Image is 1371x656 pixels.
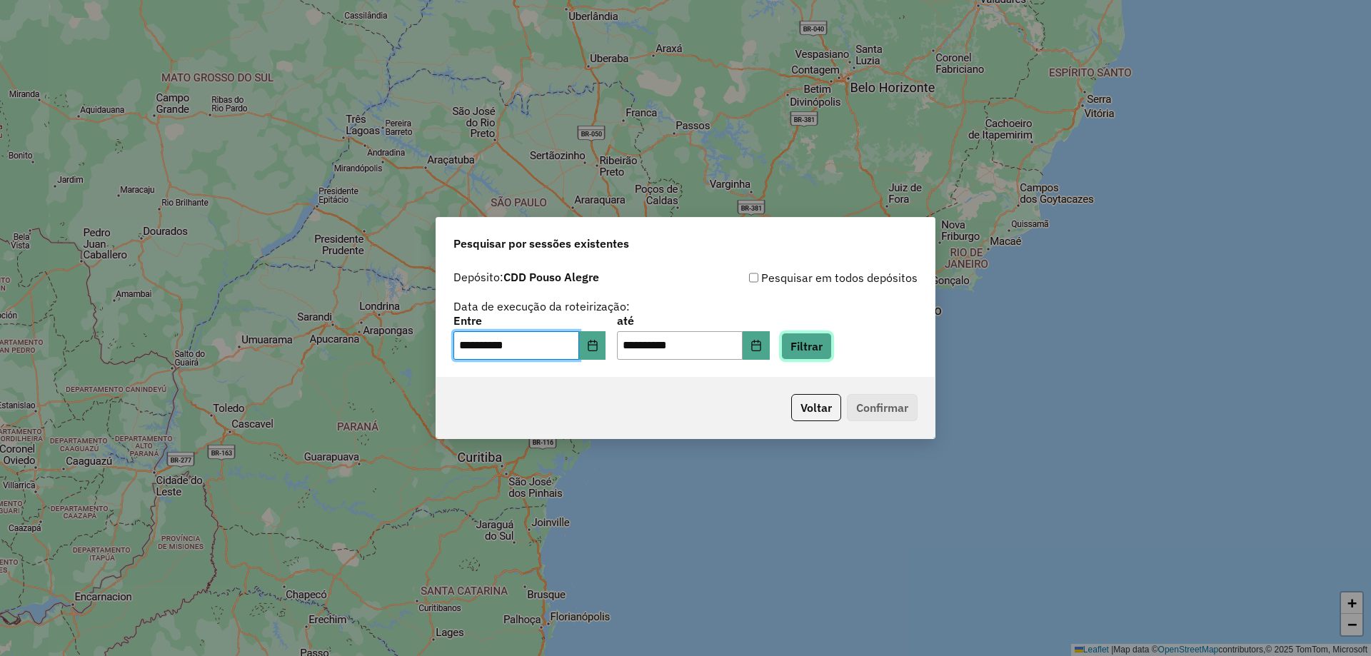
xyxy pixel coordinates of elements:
label: Data de execução da roteirização: [453,298,630,315]
button: Filtrar [781,333,832,360]
label: até [617,312,769,329]
strong: CDD Pouso Alegre [503,270,599,284]
button: Choose Date [579,331,606,360]
div: Pesquisar em todos depósitos [685,269,918,286]
button: Voltar [791,394,841,421]
label: Depósito: [453,268,599,286]
button: Choose Date [743,331,770,360]
span: Pesquisar por sessões existentes [453,235,629,252]
label: Entre [453,312,606,329]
